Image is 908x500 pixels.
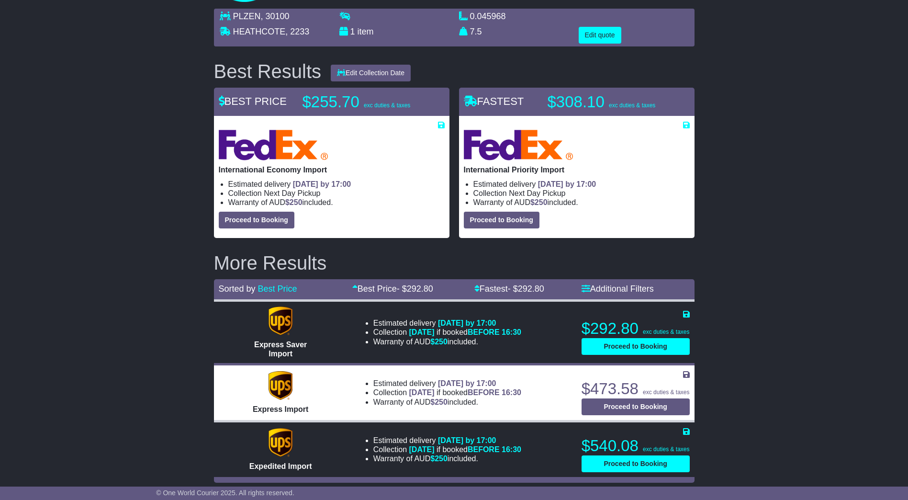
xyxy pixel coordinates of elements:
[373,388,521,397] li: Collection
[518,284,544,294] span: 292.80
[228,180,445,189] li: Estimated delivery
[464,95,524,107] span: FASTEST
[468,328,500,336] span: BEFORE
[508,284,544,294] span: - $
[373,318,521,328] li: Estimated delivery
[582,319,690,338] p: $292.80
[269,428,292,457] img: UPS (new): Expedited Import
[535,198,548,206] span: 250
[509,189,565,197] span: Next Day Pickup
[397,284,433,294] span: - $
[156,489,294,497] span: © One World Courier 2025. All rights reserved.
[473,198,690,207] li: Warranty of AUD included.
[407,284,433,294] span: 292.80
[464,130,573,160] img: FedEx Express: International Priority Import
[582,379,690,398] p: $473.58
[219,165,445,174] p: International Economy Import
[373,398,521,407] li: Warranty of AUD included.
[219,284,256,294] span: Sorted by
[258,284,297,294] a: Best Price
[331,65,411,81] button: Edit Collection Date
[358,27,374,36] span: item
[409,445,521,454] span: if booked
[643,389,689,396] span: exc duties & taxes
[373,328,521,337] li: Collection
[643,446,689,453] span: exc duties & taxes
[502,328,521,336] span: 16:30
[538,180,596,188] span: [DATE] by 17:00
[269,307,292,335] img: UPS (new): Express Saver Import
[409,388,521,397] span: if booked
[473,189,690,198] li: Collection
[409,328,435,336] span: [DATE]
[364,102,410,109] span: exc duties & taxes
[219,95,287,107] span: BEST PRICE
[253,405,308,413] span: Express Import
[470,27,482,36] span: 7.5
[430,455,448,463] span: $
[473,180,690,189] li: Estimated delivery
[435,398,448,406] span: 250
[269,371,292,400] img: UPS (new): Express Import
[643,329,689,335] span: exc duties & taxes
[249,462,312,470] span: Expedited Import
[548,92,667,112] p: $308.10
[233,11,261,21] span: PLZEN
[214,252,695,273] h2: More Results
[438,436,496,444] span: [DATE] by 17:00
[582,338,690,355] button: Proceed to Booking
[582,284,654,294] a: Additional Filters
[264,189,320,197] span: Next Day Pickup
[579,27,621,44] button: Edit quote
[409,388,435,397] span: [DATE]
[409,328,521,336] span: if booked
[373,379,521,388] li: Estimated delivery
[435,338,448,346] span: 250
[502,388,521,397] span: 16:30
[530,198,548,206] span: $
[409,445,435,454] span: [DATE]
[435,455,448,463] span: 250
[209,61,326,82] div: Best Results
[430,398,448,406] span: $
[430,338,448,346] span: $
[293,180,351,188] span: [DATE] by 17:00
[438,319,496,327] span: [DATE] by 17:00
[582,398,690,415] button: Proceed to Booking
[261,11,290,21] span: , 30100
[464,165,690,174] p: International Priority Import
[582,436,690,455] p: $540.08
[438,379,496,387] span: [DATE] by 17:00
[373,436,521,445] li: Estimated delivery
[285,198,303,206] span: $
[285,27,309,36] span: , 2233
[350,27,355,36] span: 1
[502,445,521,454] span: 16:30
[233,27,286,36] span: HEATHCOTE
[228,198,445,207] li: Warranty of AUD included.
[219,130,328,160] img: FedEx Express: International Economy Import
[352,284,433,294] a: Best Price- $292.80
[303,92,422,112] p: $255.70
[464,212,539,228] button: Proceed to Booking
[609,102,655,109] span: exc duties & taxes
[582,455,690,472] button: Proceed to Booking
[228,189,445,198] li: Collection
[254,341,307,358] span: Express Saver Import
[468,388,500,397] span: BEFORE
[468,445,500,454] span: BEFORE
[470,11,506,21] span: 0.045968
[373,454,521,463] li: Warranty of AUD included.
[219,212,294,228] button: Proceed to Booking
[373,445,521,454] li: Collection
[290,198,303,206] span: 250
[373,337,521,346] li: Warranty of AUD included.
[474,284,544,294] a: Fastest- $292.80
